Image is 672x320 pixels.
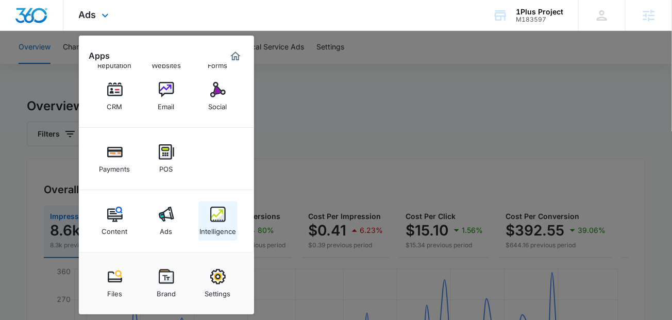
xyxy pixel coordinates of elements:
a: Ads [147,201,186,241]
a: Content [95,201,135,241]
div: Settings [205,284,231,298]
div: Email [158,97,175,111]
div: Files [107,284,122,298]
h2: Apps [89,51,110,61]
div: Social [209,97,227,111]
div: account id [516,16,563,23]
a: Settings [198,264,238,303]
a: Brand [147,264,186,303]
div: account name [516,8,563,16]
span: Ads [79,9,96,20]
a: Marketing 360® Dashboard [227,48,244,64]
a: Files [95,264,135,303]
a: Payments [95,139,135,178]
div: CRM [107,97,123,111]
div: Brand [157,284,176,298]
a: Email [147,77,186,116]
a: Intelligence [198,201,238,241]
a: CRM [95,77,135,116]
a: POS [147,139,186,178]
div: Intelligence [199,222,236,235]
div: Payments [99,160,130,173]
div: POS [160,160,173,173]
div: Content [102,222,128,235]
a: Social [198,77,238,116]
div: Ads [160,222,173,235]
